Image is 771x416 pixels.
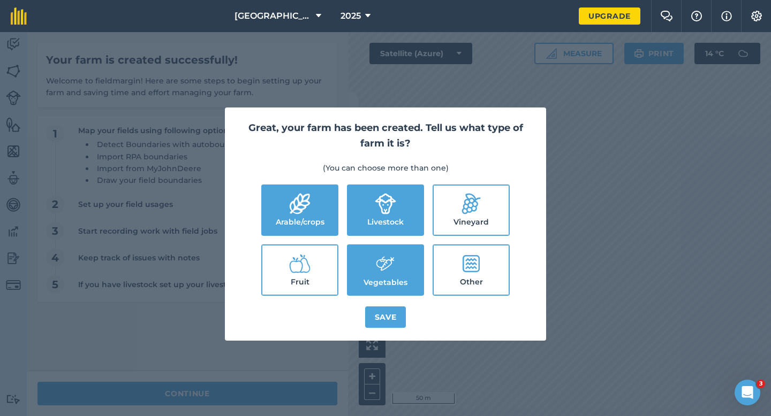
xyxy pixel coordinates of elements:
iframe: Intercom live chat [735,380,760,405]
img: svg+xml;base64,PHN2ZyB4bWxucz0iaHR0cDovL3d3dy53My5vcmcvMjAwMC9zdmciIHdpZHRoPSIxNyIgaGVpZ2h0PSIxNy... [721,10,732,22]
label: Other [434,245,509,295]
span: 2025 [341,10,361,22]
img: fieldmargin Logo [11,7,27,25]
button: Save [365,306,406,328]
img: A question mark icon [690,11,703,21]
label: Arable/crops [262,186,337,235]
p: (You can choose more than one) [238,162,533,174]
span: 3 [757,380,765,388]
span: [GEOGRAPHIC_DATA] [235,10,312,22]
label: Vineyard [434,186,509,235]
label: Livestock [348,186,423,235]
label: Fruit [262,245,337,295]
h2: Great, your farm has been created. Tell us what type of farm it is? [238,120,533,151]
label: Vegetables [348,245,423,295]
img: Two speech bubbles overlapping with the left bubble in the forefront [660,11,673,21]
a: Upgrade [579,7,640,25]
img: A cog icon [750,11,763,21]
